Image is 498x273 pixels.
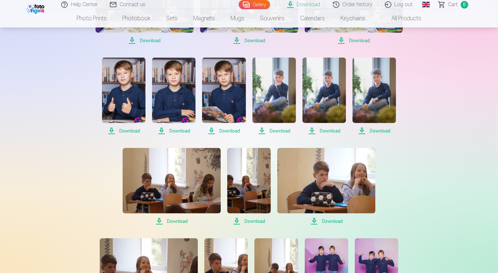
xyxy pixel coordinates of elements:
[333,9,373,27] a: Keychains
[123,148,221,225] a: Download
[252,58,296,135] a: Download
[352,58,396,135] a: Download
[305,37,403,45] span: Download
[152,58,196,135] a: Download
[252,127,296,135] span: Download
[223,9,252,27] a: Mugs
[123,217,221,225] span: Download
[26,3,46,14] img: /fa1
[102,127,146,135] span: Download
[227,217,271,225] span: Download
[95,37,194,45] span: Download
[227,148,271,225] a: Download
[277,217,375,225] span: Download
[202,58,246,135] a: Download
[461,1,468,9] span: 0
[102,58,146,135] a: Download
[159,9,186,27] a: Sets
[302,58,346,135] a: Download
[69,9,115,27] a: Photo prints
[448,1,458,9] span: Сart
[352,127,396,135] span: Download
[302,127,346,135] span: Download
[200,37,298,45] span: Download
[152,127,196,135] span: Download
[115,9,159,27] a: Photobook
[373,9,429,27] a: All products
[277,148,375,225] a: Download
[252,9,293,27] a: Souvenirs
[202,127,246,135] span: Download
[186,9,223,27] a: Magnets
[293,9,333,27] a: Calendars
